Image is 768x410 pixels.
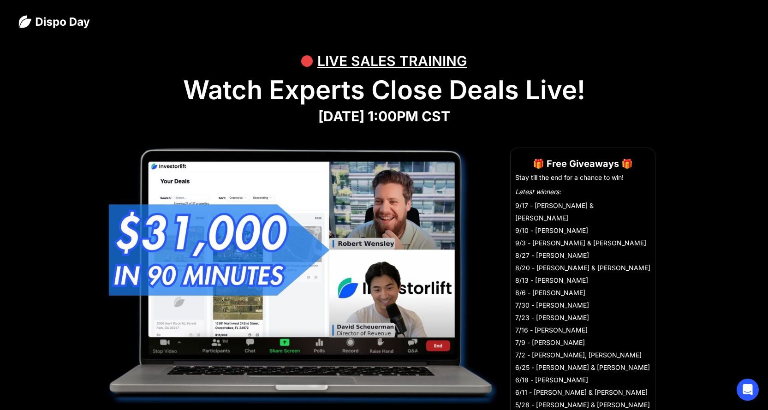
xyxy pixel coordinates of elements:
[533,158,633,169] strong: 🎁 Free Giveaways 🎁
[737,379,759,401] div: Open Intercom Messenger
[318,108,450,125] strong: [DATE] 1:00PM CST
[515,188,561,196] em: Latest winners:
[515,173,650,182] li: Stay till the end for a chance to win!
[317,47,467,75] div: LIVE SALES TRAINING
[18,75,750,106] h1: Watch Experts Close Deals Live!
